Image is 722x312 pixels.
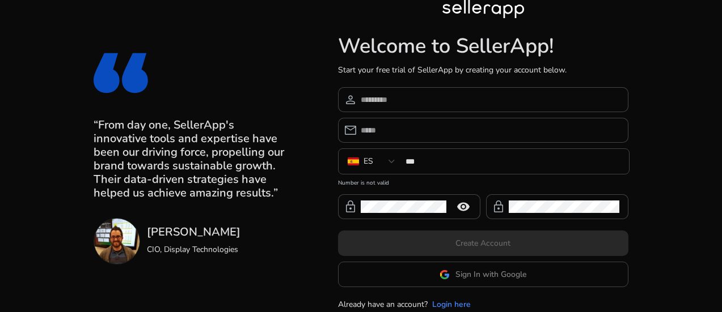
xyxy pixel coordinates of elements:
mat-error: Number is not valid [338,176,628,187]
mat-icon: remove_red_eye [450,200,477,213]
p: Already have an account? [338,298,428,310]
h1: Welcome to SellerApp! [338,34,628,58]
h3: “From day one, SellerApp's innovative tools and expertise have been our driving force, propelling... [94,118,287,200]
span: email [344,123,357,137]
p: CIO, Display Technologies [147,243,240,255]
span: lock [492,200,505,213]
a: Login here [432,298,471,310]
h3: [PERSON_NAME] [147,225,240,239]
div: ES [364,155,373,168]
span: lock [344,200,357,213]
p: Start your free trial of SellerApp by creating your account below. [338,64,628,76]
span: person [344,93,357,106]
